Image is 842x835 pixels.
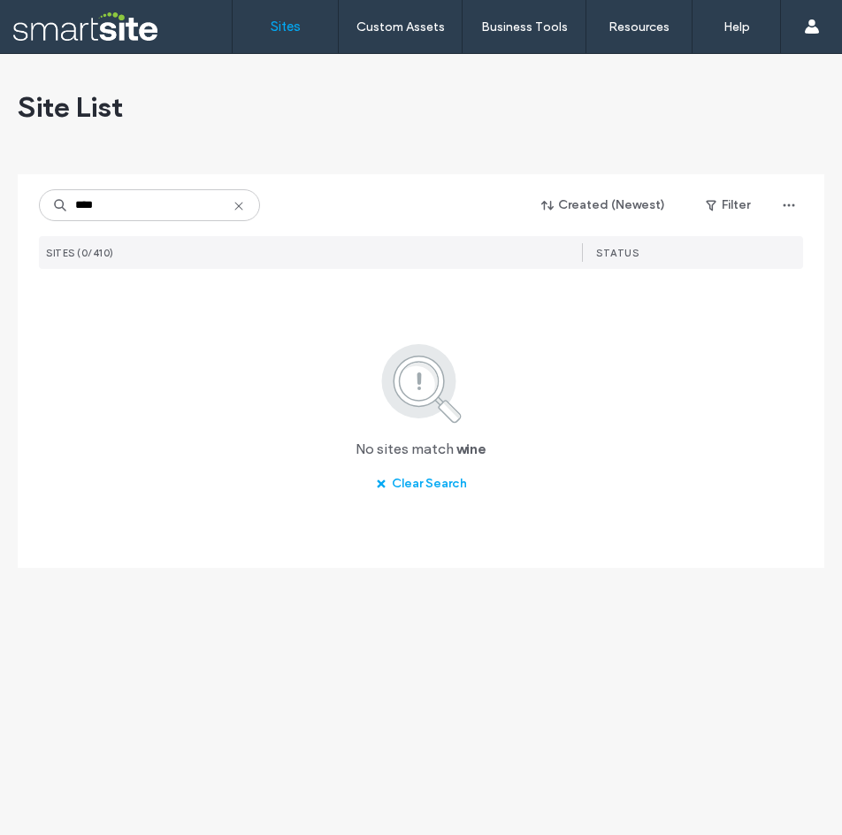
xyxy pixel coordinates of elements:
button: Filter [688,191,768,219]
span: STATUS [596,247,639,259]
span: No sites match [356,440,454,459]
label: Custom Assets [356,19,445,34]
button: Clear Search [360,470,483,498]
span: wine [456,440,486,459]
span: SITES (0/410) [46,247,114,259]
span: Site List [18,89,123,125]
label: Help [723,19,750,34]
label: Resources [609,19,670,34]
label: Sites [271,19,301,34]
button: Created (Newest) [526,191,681,219]
img: search.svg [357,341,486,425]
label: Business Tools [481,19,568,34]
